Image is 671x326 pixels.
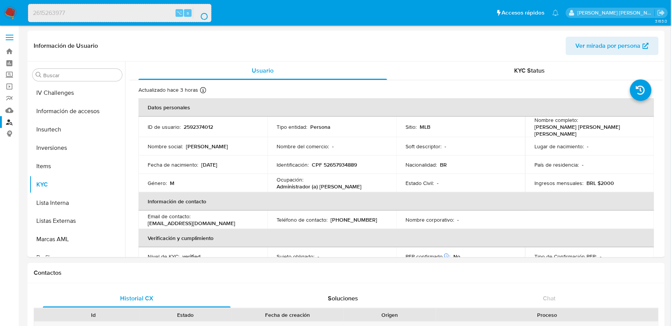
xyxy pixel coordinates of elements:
[514,66,545,75] span: KYC Status
[187,9,189,16] span: s
[349,311,431,319] div: Origen
[138,98,654,117] th: Datos personales
[145,311,226,319] div: Estado
[277,183,362,190] p: Administrador (a) [PERSON_NAME]
[29,120,125,139] button: Insurtech
[28,8,211,18] input: Buscar usuario o caso...
[566,37,659,55] button: Ver mirada por persona
[406,161,437,168] p: Nacionalidad :
[184,123,213,130] p: 2592374012
[586,180,614,187] p: BRL $2000
[406,216,454,223] p: Nombre corporativo :
[138,229,654,247] th: Verificación y cumplimiento
[177,9,182,16] span: ⌥
[29,175,125,194] button: KYC
[277,143,329,150] p: Nombre del comercio :
[445,143,446,150] p: -
[193,8,208,18] button: search-icon
[148,253,179,260] p: Nivel de KYC :
[552,10,559,16] a: Notificaciones
[657,9,665,17] a: Salir
[277,253,314,260] p: Sujeto obligado :
[148,220,235,227] p: [EMAIL_ADDRESS][DOMAIN_NAME]
[29,249,125,267] button: Perfiles
[29,194,125,212] button: Lista Interna
[29,102,125,120] button: Información de accesos
[420,123,430,130] p: MLB
[534,253,597,260] p: Tipo de Confirmación PEP :
[29,157,125,175] button: Items
[331,216,377,223] p: [PHONE_NUMBER]
[53,311,134,319] div: Id
[457,216,459,223] p: -
[252,66,274,75] span: Usuario
[277,216,327,223] p: Teléfono de contacto :
[406,180,434,187] p: Estado Civil :
[29,84,125,102] button: IV Challenges
[120,294,153,303] span: Historial CX
[600,253,601,260] p: -
[29,230,125,249] button: Marcas AML
[148,180,167,187] p: Género :
[34,269,659,277] h1: Contactos
[148,143,183,150] p: Nombre social :
[34,42,98,50] h1: Información de Usuario
[148,161,198,168] p: Fecha de nacimiento :
[437,180,438,187] p: -
[201,161,217,168] p: [DATE]
[29,212,125,230] button: Listas Externas
[587,143,588,150] p: -
[534,123,642,137] p: [PERSON_NAME] [PERSON_NAME] [PERSON_NAME]
[312,161,357,168] p: CPF 52657934889
[534,143,584,150] p: Lugar de nacimiento :
[406,253,450,260] p: PEP confirmado :
[332,143,334,150] p: -
[277,123,307,130] p: Tipo entidad :
[534,161,579,168] p: País de residencia :
[440,161,447,168] p: BR
[406,143,441,150] p: Soft descriptor :
[576,37,641,55] span: Ver mirada por persona
[36,72,42,78] button: Buscar
[182,253,200,260] p: verified
[310,123,331,130] p: Persona
[43,72,119,79] input: Buscar
[138,86,198,94] p: Actualizado hace 3 horas
[406,123,417,130] p: Sitio :
[138,192,654,211] th: Información de contacto
[148,213,191,220] p: Email de contacto :
[582,161,583,168] p: -
[277,176,303,183] p: Ocupación :
[237,311,339,319] div: Fecha de creación
[453,253,460,260] p: No
[148,123,181,130] p: ID de usuario :
[328,294,358,303] span: Soluciones
[543,294,556,303] span: Chat
[578,9,655,16] p: rene.vale@mercadolibre.com
[29,139,125,157] button: Inversiones
[277,161,309,168] p: Identificación :
[170,180,174,187] p: M
[534,180,583,187] p: Ingresos mensuales :
[318,253,319,260] p: -
[186,143,228,150] p: [PERSON_NAME]
[502,9,545,17] span: Accesos rápidos
[534,117,578,123] p: Nombre completo :
[441,311,653,319] div: Proceso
